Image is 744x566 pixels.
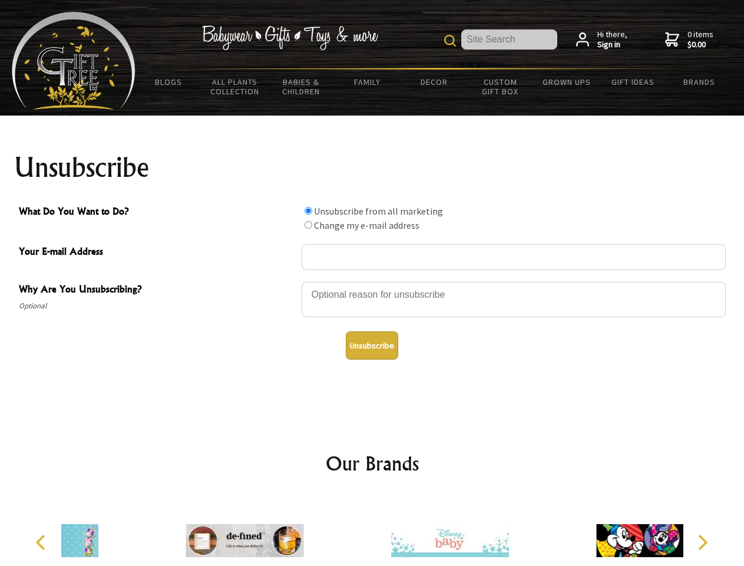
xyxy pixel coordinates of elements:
[689,529,715,555] button: Next
[305,207,312,215] input: What Do You Want to Do?
[302,282,726,317] textarea: Why Are You Unsubscribing?
[346,331,398,360] button: Unsubscribe
[444,35,456,47] img: product search
[268,70,335,104] a: Babies & Children
[461,29,557,50] input: Site Search
[576,29,627,50] a: Hi there,Sign in
[600,70,666,94] a: Gift Ideas
[314,205,443,217] label: Unsubscribe from all marketing
[135,70,202,94] a: BLOGS
[19,244,296,261] span: Your E-mail Address
[467,70,534,104] a: Custom Gift Box
[19,204,296,221] span: What Do You Want to Do?
[19,282,296,299] span: Why Are You Unsubscribing?
[314,219,419,231] label: Change my e-mail address
[687,29,713,50] span: 0 items
[202,70,269,104] a: All Plants Collection
[305,221,312,229] input: What Do You Want to Do?
[24,449,721,478] h2: Our Brands
[597,29,627,50] span: Hi there,
[302,244,726,270] input: Your E-mail Address
[14,153,730,182] h1: Unsubscribe
[29,529,55,555] button: Previous
[335,70,401,94] a: Family
[201,25,378,50] img: Babywear - Gifts - Toys & more
[687,40,713,50] strong: $0.00
[12,12,135,110] img: Babyware - Gifts - Toys and more...
[401,70,467,94] a: Decor
[665,29,713,50] a: 0 items$0.00
[19,299,296,313] span: Optional
[533,70,600,94] a: Grown Ups
[597,40,627,50] strong: Sign in
[666,70,733,94] a: Brands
